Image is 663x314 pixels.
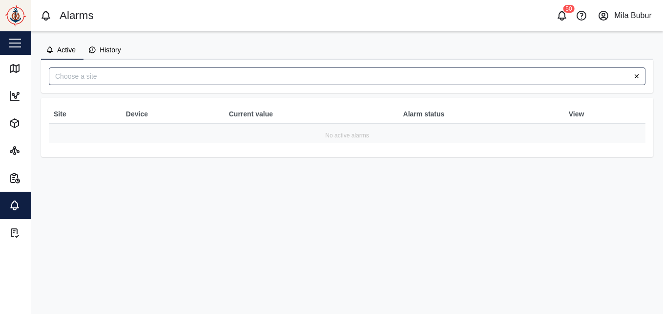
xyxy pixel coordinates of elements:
[54,127,641,140] div: No active alarms
[100,46,121,53] span: History
[60,7,94,24] div: Alarms
[564,106,645,123] th: View
[563,5,574,13] div: 50
[25,63,46,74] div: Map
[25,227,51,238] div: Tasks
[398,106,564,123] th: Alarm status
[25,173,57,183] div: Reports
[57,46,76,53] span: Active
[121,106,224,123] th: Device
[25,145,48,156] div: Sites
[25,200,55,211] div: Alarms
[594,9,655,22] button: Mila Bubur
[224,106,398,123] th: Current value
[25,118,54,129] div: Assets
[49,67,645,85] input: Choose a site
[25,90,67,101] div: Dashboard
[49,106,121,123] th: Site
[5,5,26,26] img: Main Logo
[614,10,651,22] div: Mila Bubur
